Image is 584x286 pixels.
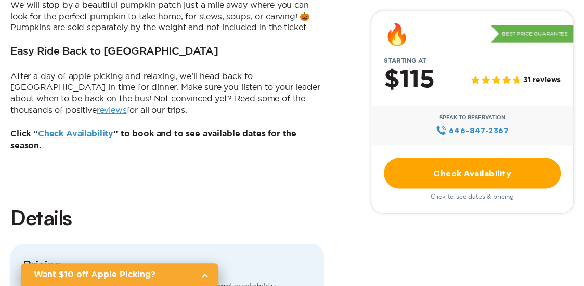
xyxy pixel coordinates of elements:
a: 646‍-847‍-2367 [436,124,508,136]
a: reviews [97,105,127,114]
p: Best Price Guarantee [490,25,573,43]
span: Click to see dates & pricing [431,192,514,200]
b: Click “ ” to book and to see available dates for the season. [10,129,296,150]
h2: Want $10 off Apple Picking? [34,268,192,281]
a: Want $10 off Apple Picking? [21,263,218,286]
a: Check Availability [38,129,113,138]
span: Starting at [371,57,438,64]
a: Check Availability [384,158,561,188]
p: After a day of apple picking and relaxing, we’ll head back to [GEOGRAPHIC_DATA] in time for dinne... [10,71,324,115]
h2: $115 [384,66,434,93]
span: 31 reviews [523,76,561,85]
div: 🔥 [384,23,410,44]
h2: Details [10,203,324,231]
h3: Easy Ride Back to [GEOGRAPHIC_DATA] [10,46,218,58]
span: 646‍-847‍-2367 [449,124,509,136]
h3: Pricing [23,256,312,273]
span: Speak to Reservation [439,114,505,120]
